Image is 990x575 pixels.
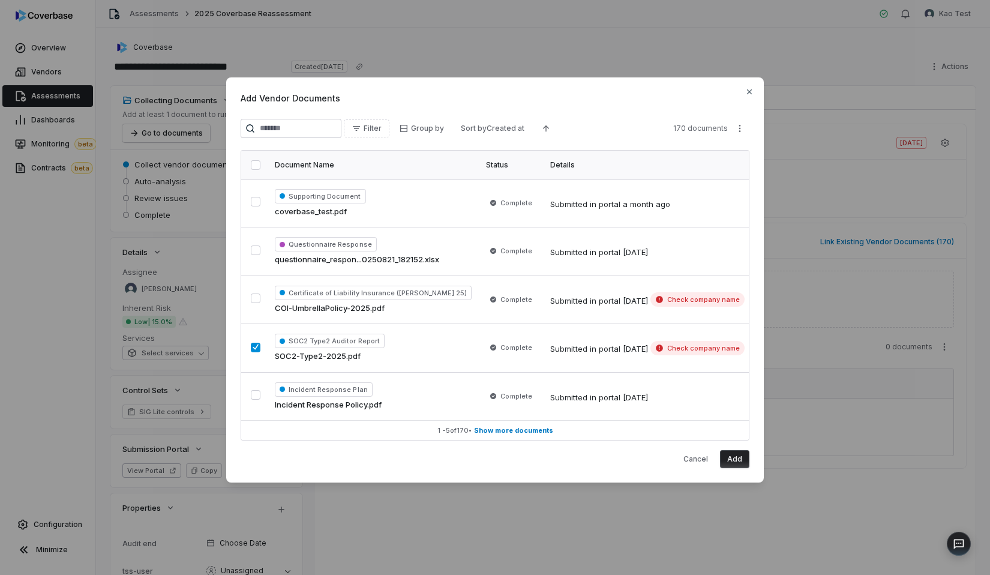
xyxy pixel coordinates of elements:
[550,160,745,170] div: Details
[720,450,749,468] button: Add
[650,292,745,307] span: Check company name
[275,160,472,170] div: Document Name
[500,343,532,352] span: Complete
[275,237,377,251] span: Questionnaire Response
[392,119,451,137] button: Group by
[500,198,532,208] span: Complete
[275,303,385,315] span: COI-UmbrellaPolicy-2025.pdf
[623,343,648,355] div: [DATE]
[541,124,551,133] svg: Ascending
[650,341,745,355] span: Check company name
[275,206,347,218] span: coverbase_test.pdf
[344,119,389,137] button: Filter
[500,391,532,401] span: Complete
[275,189,366,203] span: Supporting Document
[500,246,532,256] span: Complete
[241,421,749,440] button: 1 -5of170• Show more documents
[550,295,648,307] div: Submitted in portal
[474,426,553,435] span: Show more documents
[730,119,749,137] button: More actions
[550,392,648,404] div: Submitted in portal
[241,92,749,104] span: Add Vendor Documents
[623,247,648,259] div: [DATE]
[550,343,648,355] div: Submitted in portal
[275,254,439,266] span: questionnaire_respon...0250821_182152.xlsx
[534,119,558,137] button: Ascending
[673,124,728,133] span: 170 documents
[550,199,670,211] div: Submitted in portal
[550,247,648,259] div: Submitted in portal
[275,351,361,363] span: SOC2-Type2-2025.pdf
[623,199,670,211] div: a month ago
[364,124,382,133] span: Filter
[500,295,532,304] span: Complete
[454,119,532,137] button: Sort byCreated at
[486,160,535,170] div: Status
[275,382,373,397] span: Incident Response Plan
[275,286,472,300] span: Certificate of Liability Insurance ([PERSON_NAME] 25)
[275,399,382,411] span: Incident Response Policy.pdf
[623,392,648,404] div: [DATE]
[623,295,648,307] div: [DATE]
[676,450,715,468] button: Cancel
[275,334,385,348] span: SOC2 Type2 Auditor Report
